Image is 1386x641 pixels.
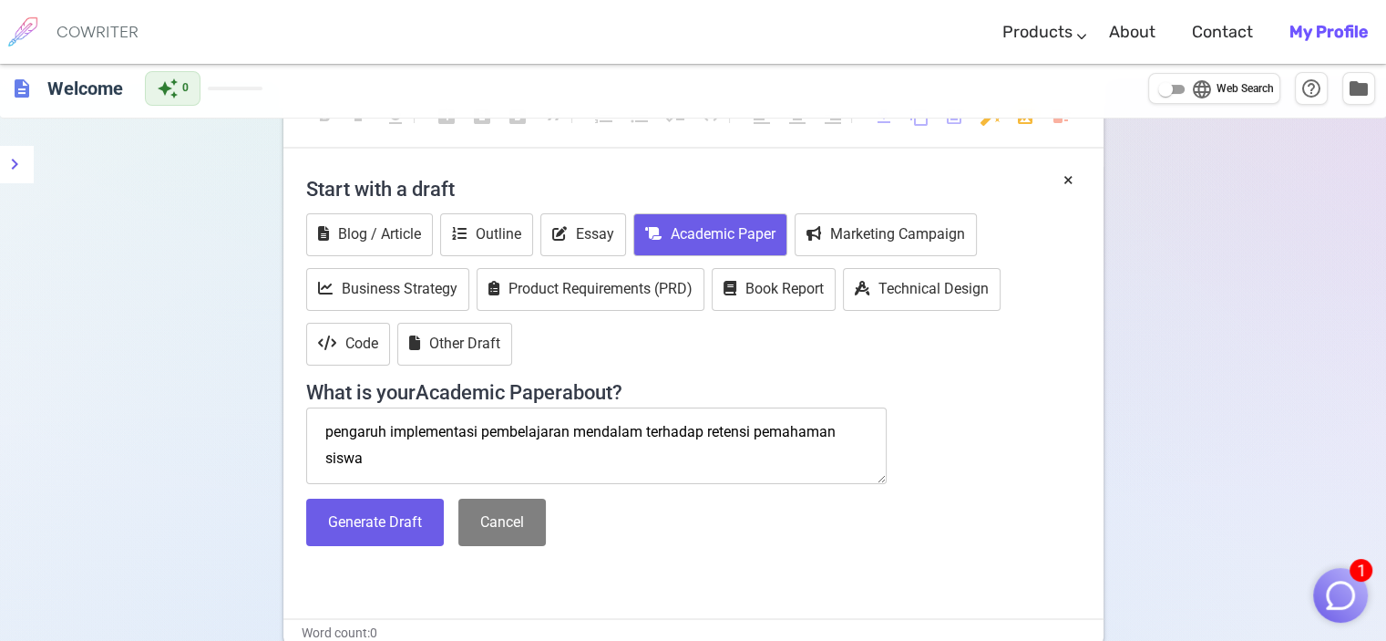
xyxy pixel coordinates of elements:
[306,167,1081,211] h4: Start with a draft
[633,213,787,256] button: Academic Paper
[397,323,512,366] button: Other Draft
[458,499,546,547] button: Cancel
[1192,5,1253,59] a: Contact
[40,70,130,107] h6: Click to edit title
[1002,5,1073,59] a: Products
[1063,167,1073,193] button: ×
[440,213,533,256] button: Outline
[56,24,139,40] h6: COWRITER
[795,213,977,256] button: Marketing Campaign
[306,323,390,366] button: Code
[1289,22,1368,42] b: My Profile
[843,268,1001,311] button: Technical Design
[1295,72,1328,105] button: Help & Shortcuts
[306,370,1081,405] h4: What is your Academic Paper about?
[1289,5,1368,59] a: My Profile
[1342,72,1375,105] button: Manage Documents
[477,268,704,311] button: Product Requirements (PRD)
[182,79,189,98] span: 0
[712,268,836,311] button: Book Report
[1348,78,1370,99] span: folder
[306,408,888,484] textarea: pengaruh implementasi pembelajaran mendalam terhadap retensi pemahaman siswa
[1300,78,1322,99] span: help_outline
[157,78,179,99] span: auto_awesome
[1191,78,1213,100] span: language
[306,499,444,547] button: Generate Draft
[1109,5,1155,59] a: About
[1350,559,1372,582] span: 1
[306,268,469,311] button: Business Strategy
[1217,80,1274,98] span: Web Search
[1323,578,1358,613] img: Close chat
[306,213,433,256] button: Blog / Article
[1313,568,1368,623] button: 1
[11,78,33,99] span: description
[540,213,626,256] button: Essay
